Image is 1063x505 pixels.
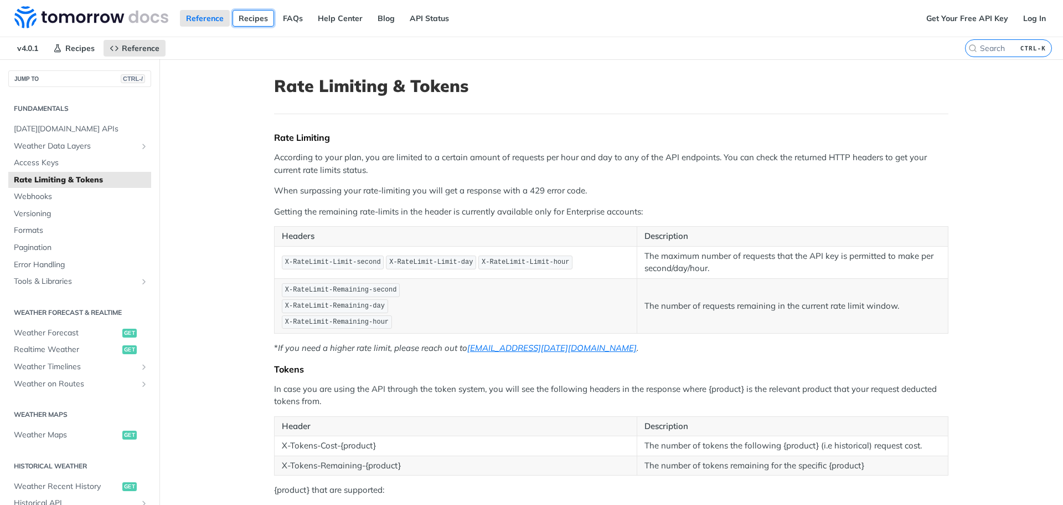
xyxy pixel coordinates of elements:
button: Show subpages for Weather on Routes [140,380,148,389]
a: API Status [404,10,455,27]
a: Weather Mapsget [8,427,151,443]
a: Log In [1017,10,1052,27]
a: Reference [180,10,230,27]
a: Get Your Free API Key [920,10,1014,27]
button: JUMP TOCTRL-/ [8,70,151,87]
p: When surpassing your rate-limiting you will get a response with a 429 error code. [274,185,948,197]
h2: Historical Weather [8,461,151,471]
kbd: CTRL-K [1018,43,1049,54]
span: v4.0.1 [11,40,44,57]
svg: Search [968,44,977,53]
p: Getting the remaining rate-limits in the header is currently available only for Enterprise accounts: [274,206,948,218]
span: Weather on Routes [14,379,137,390]
a: Help Center [312,10,369,27]
a: Rate Limiting & Tokens [8,172,151,188]
p: Headers [282,230,629,243]
span: Error Handling [14,259,148,271]
span: Weather Maps [14,430,120,441]
h2: Weather Maps [8,410,151,420]
p: In case you are using the API through the token system, you will see the following headers in the... [274,383,948,408]
a: [EMAIL_ADDRESS][DATE][DOMAIN_NAME] [467,343,637,353]
span: X-RateLimit-Remaining-hour [285,318,389,326]
a: Realtime Weatherget [8,341,151,358]
button: Show subpages for Tools & Libraries [140,277,148,286]
a: Weather Forecastget [8,325,151,341]
a: Reference [104,40,166,57]
span: Realtime Weather [14,344,120,355]
em: If you need a higher rate limit, please reach out to . [278,343,638,353]
td: The number of tokens the following {product} (i.e historical) request cost. [637,436,948,456]
span: Pagination [14,242,148,253]
span: get [122,431,137,440]
th: Header [275,416,637,436]
a: Versioning [8,206,151,222]
span: Weather Timelines [14,361,137,373]
span: CTRL-/ [121,74,145,83]
td: The number of tokens remaining for the specific {product} [637,456,948,476]
a: Weather Data LayersShow subpages for Weather Data Layers [8,138,151,155]
span: X-RateLimit-Remaining-second [285,286,397,294]
span: Weather Recent History [14,481,120,492]
a: Tools & LibrariesShow subpages for Tools & Libraries [8,273,151,290]
h1: Rate Limiting & Tokens [274,76,948,96]
a: Recipes [47,40,101,57]
span: X-RateLimit-Limit-hour [482,258,569,266]
p: The maximum number of requests that the API key is permitted to make per second/day/hour. [644,250,941,275]
h2: Fundamentals [8,104,151,114]
h2: Weather Forecast & realtime [8,308,151,318]
a: Formats [8,222,151,239]
span: Weather Forecast [14,328,120,339]
span: get [122,345,137,354]
span: Recipes [65,43,95,53]
a: [DATE][DOMAIN_NAME] APIs [8,121,151,137]
button: Show subpages for Weather Timelines [140,363,148,371]
span: Tools & Libraries [14,276,137,287]
a: Error Handling [8,257,151,273]
span: Weather Data Layers [14,141,137,152]
span: [DATE][DOMAIN_NAME] APIs [14,124,148,135]
button: Show subpages for Weather Data Layers [140,142,148,151]
p: {product} that are supported: [274,484,948,497]
span: Webhooks [14,191,148,202]
a: Pagination [8,239,151,256]
span: Versioning [14,208,148,220]
a: Access Keys [8,155,151,171]
a: Weather TimelinesShow subpages for Weather Timelines [8,359,151,375]
div: Rate Limiting [274,132,948,143]
a: Recipes [233,10,274,27]
span: Reference [122,43,159,53]
a: Blog [371,10,401,27]
span: Access Keys [14,157,148,169]
a: FAQs [277,10,309,27]
span: X-RateLimit-Limit-day [389,258,473,266]
span: X-RateLimit-Remaining-day [285,302,385,310]
img: Tomorrow.io Weather API Docs [14,6,168,28]
div: Tokens [274,364,948,375]
span: X-RateLimit-Limit-second [285,258,381,266]
td: X-Tokens-Cost-{product} [275,436,637,456]
th: Description [637,416,948,436]
span: get [122,482,137,491]
p: According to your plan, you are limited to a certain amount of requests per hour and day to any o... [274,151,948,176]
td: X-Tokens-Remaining-{product} [275,456,637,476]
span: Rate Limiting & Tokens [14,175,148,186]
span: Formats [14,225,148,236]
a: Webhooks [8,188,151,205]
p: Description [644,230,941,243]
span: get [122,329,137,338]
p: The number of requests remaining in the current rate limit window. [644,300,941,313]
a: Weather Recent Historyget [8,478,151,495]
a: Weather on RoutesShow subpages for Weather on Routes [8,376,151,392]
